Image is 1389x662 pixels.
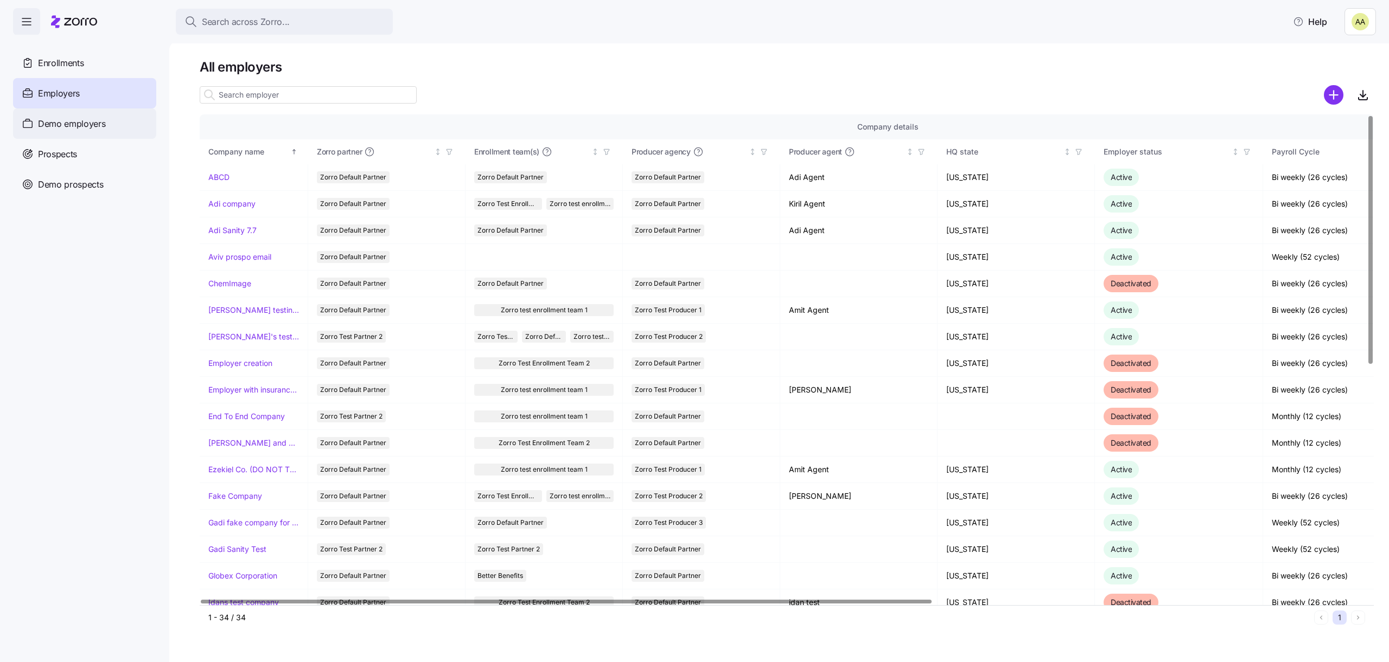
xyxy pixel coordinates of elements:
td: [US_STATE] [938,217,1095,244]
span: Active [1111,305,1132,314]
span: Zorro Test Producer 2 [635,331,703,343]
span: Zorro test enrollment team 1 [574,331,610,343]
td: [PERSON_NAME] [780,483,938,510]
div: Employer status [1104,146,1229,158]
button: Help [1284,11,1336,33]
div: Not sorted [591,148,599,156]
th: Producer agencyNot sorted [623,139,780,164]
span: Zorro Default Partner [320,357,386,369]
img: 69dbe272839496de7880a03cd36c60c1 [1352,13,1369,30]
td: Adi Agent [780,217,938,244]
span: Deactivated [1111,385,1151,394]
div: Company name [208,146,289,158]
a: Demo employers [13,108,156,139]
td: [PERSON_NAME] [780,377,938,403]
span: Active [1111,518,1132,527]
span: Zorro Test Enrollment Team 2 [477,331,514,343]
a: Employer with insurance problems [208,384,299,395]
span: Zorro Default Partner [635,278,701,290]
a: Aviv prospo email [208,252,271,262]
td: Amit Agent [780,457,938,483]
td: Adi Agent [780,164,938,191]
div: Payroll Cycle [1272,146,1387,158]
span: Zorro Default Partner [525,331,562,343]
span: Zorro Default Partner [477,278,544,290]
td: [US_STATE] [938,191,1095,217]
a: Employers [13,78,156,108]
span: Zorro Default Partner [320,437,386,449]
a: Ezekiel Co. (DO NOT TOUCH) [208,464,299,475]
div: Sorted ascending [290,148,298,156]
span: Zorro Default Partner [477,517,544,529]
span: Zorro Default Partner [635,437,701,449]
span: Demo prospects [38,178,104,191]
span: Active [1111,252,1132,261]
h1: All employers [200,59,1374,75]
a: Idans test company [208,597,279,608]
span: Zorro Test Producer 1 [635,464,702,475]
span: Active [1111,571,1132,580]
svg: add icon [1324,85,1343,105]
span: Zorro Test Producer 3 [635,517,703,529]
button: Next page [1351,610,1365,625]
span: Deactivated [1111,438,1151,447]
a: Prospects [13,139,156,169]
button: 1 [1333,610,1347,625]
td: [US_STATE] [938,164,1095,191]
span: Zorro Default Partner [635,224,701,236]
span: Zorro Test Partner 2 [320,410,383,422]
span: Zorro Test Producer 2 [635,490,703,502]
div: HQ state [946,146,1061,158]
span: Zorro Default Partner [320,198,386,210]
span: Zorro Default Partner [477,224,544,236]
span: Active [1111,544,1132,554]
td: [US_STATE] [938,536,1095,563]
span: Zorro Default Partner [320,278,386,290]
td: [US_STATE] [938,457,1095,483]
button: Previous page [1314,610,1328,625]
input: Search employer [200,86,417,104]
div: Not sorted [906,148,914,156]
span: Active [1111,332,1132,341]
td: [US_STATE] [938,244,1095,271]
a: ABCD [208,172,230,183]
a: Adi company [208,198,256,209]
span: Active [1111,226,1132,235]
span: Zorro Default Partner [320,596,386,608]
a: [PERSON_NAME] and ChemImage [208,438,299,448]
span: Zorro Default Partner [635,543,701,555]
span: Better Benefits [477,570,523,582]
span: Search across Zorro... [202,15,290,29]
span: Zorro Default Partner [477,171,544,183]
span: Zorro Test Enrollment Team 2 [499,357,590,369]
div: Not sorted [1232,148,1239,156]
td: [US_STATE] [938,297,1095,324]
span: Producer agency [632,146,691,157]
span: Deactivated [1111,358,1151,368]
td: [US_STATE] [938,483,1095,510]
span: Zorro Default Partner [635,570,701,582]
span: Zorro Default Partner [320,570,386,582]
span: Zorro partner [317,146,362,157]
a: Globex Corporation [208,570,277,581]
span: Employers [38,87,80,100]
span: Enrollment team(s) [474,146,539,157]
a: ChemImage [208,278,251,289]
a: [PERSON_NAME]'s test account [208,331,299,342]
div: Not sorted [1063,148,1071,156]
span: Help [1293,15,1327,28]
span: Prospects [38,147,77,161]
div: Not sorted [434,148,442,156]
span: Zorro Test Producer 1 [635,384,702,396]
span: Zorro Default Partner [320,251,386,263]
td: idan test [780,589,938,616]
a: Fake Company [208,491,262,502]
span: Zorro Default Partner [635,198,701,210]
td: [US_STATE] [938,563,1095,589]
a: Adi Sanity 7.7 [208,225,257,236]
span: Zorro Test Producer 1 [635,304,702,316]
th: Zorro partnerNot sorted [308,139,466,164]
th: Producer agentNot sorted [780,139,938,164]
span: Zorro Default Partner [635,410,701,422]
span: Zorro test enrollment team 1 [501,464,588,475]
